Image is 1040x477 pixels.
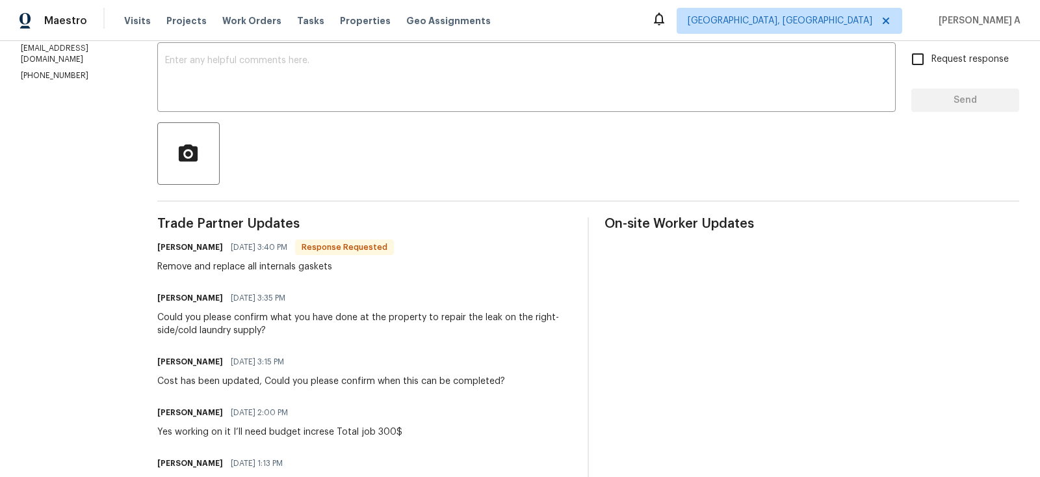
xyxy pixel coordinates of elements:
p: [PHONE_NUMBER] [21,70,126,81]
span: Request response [931,53,1009,66]
h6: [PERSON_NAME] [157,355,223,368]
span: On-site Worker Updates [604,217,1019,230]
span: [DATE] 3:40 PM [231,241,287,254]
div: Cost has been updated, Could you please confirm when this can be completed? [157,375,505,388]
span: Projects [166,14,207,27]
h6: [PERSON_NAME] [157,457,223,470]
p: [EMAIL_ADDRESS][DOMAIN_NAME] [21,43,126,65]
span: Geo Assignments [406,14,491,27]
span: Maestro [44,14,87,27]
h6: [PERSON_NAME] [157,292,223,305]
span: [DATE] 2:00 PM [231,406,288,419]
span: Work Orders [222,14,281,27]
h6: [PERSON_NAME] [157,406,223,419]
span: [DATE] 1:13 PM [231,457,283,470]
span: Tasks [297,16,324,25]
span: [DATE] 3:35 PM [231,292,285,305]
div: Yes working on it I’ll need budget increse Total job 300$ [157,426,402,439]
div: Remove and replace all internals gaskets [157,260,394,273]
span: Response Requested [296,241,393,254]
span: Trade Partner Updates [157,217,572,230]
span: [DATE] 3:15 PM [231,355,284,368]
h6: [PERSON_NAME] [157,241,223,254]
div: Could you please confirm what you have done at the property to repair the leak on the right-side/... [157,311,572,337]
span: Visits [124,14,151,27]
span: Properties [340,14,391,27]
span: [GEOGRAPHIC_DATA], [GEOGRAPHIC_DATA] [688,14,872,27]
span: [PERSON_NAME] A [933,14,1020,27]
